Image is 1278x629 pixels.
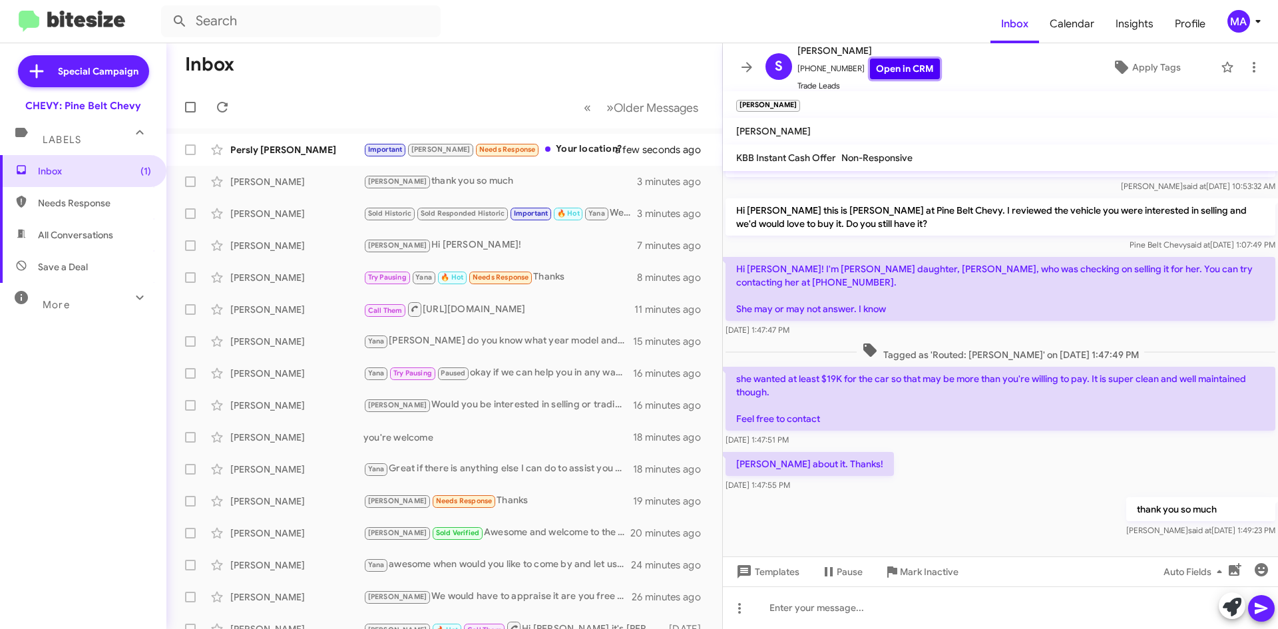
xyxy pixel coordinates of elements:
a: Inbox [990,5,1039,43]
span: Apply Tags [1132,55,1181,79]
button: Apply Tags [1078,55,1214,79]
div: 26 minutes ago [632,590,712,604]
span: [PERSON_NAME] [368,592,427,601]
a: Insights [1105,5,1164,43]
span: More [43,299,70,311]
span: Sold Verified [436,528,480,537]
span: Mark Inactive [900,560,958,584]
div: Hi [PERSON_NAME]! [363,238,637,253]
span: Yana [368,369,385,377]
h1: Inbox [185,54,234,75]
span: [PERSON_NAME] [368,497,427,505]
div: [PERSON_NAME] [230,495,363,508]
span: [PHONE_NUMBER] [797,59,940,79]
span: Call Them [368,306,403,315]
div: you're welcome [363,431,633,444]
div: 16 minutes ago [633,399,712,412]
span: (1) [140,164,151,178]
span: [PERSON_NAME] [DATE] 10:53:32 AM [1121,181,1275,191]
div: Awesome and welcome to the Pine Belt Chevy family!! [363,525,632,540]
span: KBB Instant Cash Offer [736,152,836,164]
span: Sold Responded Historic [421,209,505,218]
a: Open in CRM [870,59,940,79]
span: Older Messages [614,101,698,115]
span: [DATE] 1:47:51 PM [726,435,789,445]
span: said at [1187,240,1210,250]
div: [PERSON_NAME] [230,367,363,380]
div: 7 minutes ago [637,239,712,252]
button: Pause [810,560,873,584]
div: Thanks [363,493,633,509]
div: [PERSON_NAME] do you know what year model and color [363,333,633,349]
span: [PERSON_NAME] [736,125,811,137]
span: Sold Historic [368,209,412,218]
div: [PERSON_NAME] [230,399,363,412]
div: 11 minutes ago [634,303,712,316]
span: Yana [368,560,385,569]
span: said at [1183,181,1206,191]
p: [PERSON_NAME] about it. Thanks! [726,452,894,476]
span: Labels [43,134,81,146]
span: Yana [368,337,385,345]
input: Search [161,5,441,37]
div: 16 minutes ago [633,367,712,380]
div: Persly [PERSON_NAME] [230,143,363,156]
span: [PERSON_NAME] [DATE] 1:49:23 PM [1126,525,1275,535]
div: [PERSON_NAME] [230,558,363,572]
small: [PERSON_NAME] [736,100,800,112]
div: awesome when would you like to come by and let us appraise it [363,557,632,572]
span: Needs Response [479,145,536,154]
a: Profile [1164,5,1216,43]
span: Needs Response [38,196,151,210]
span: [PERSON_NAME] [797,43,940,59]
span: Non-Responsive [841,152,913,164]
span: » [606,99,614,116]
span: Try Pausing [393,369,432,377]
nav: Page navigation example [576,94,706,121]
div: [URL][DOMAIN_NAME] [363,301,634,317]
span: [DATE] 1:47:47 PM [726,325,789,335]
span: Save a Deal [38,260,88,274]
div: 18 minutes ago [633,431,712,444]
div: [PERSON_NAME] [230,431,363,444]
div: [PERSON_NAME] [230,463,363,476]
button: Mark Inactive [873,560,969,584]
span: Needs Response [436,497,493,505]
span: « [584,99,591,116]
span: 🔥 Hot [441,273,463,282]
span: Special Campaign [58,65,138,78]
span: [PERSON_NAME] [368,177,427,186]
span: Tagged as 'Routed: [PERSON_NAME]' on [DATE] 1:47:49 PM [857,342,1144,361]
button: Auto Fields [1153,560,1238,584]
div: thank you so much [363,174,637,189]
button: MA [1216,10,1263,33]
div: 8 minutes ago [637,271,712,284]
span: said at [1188,525,1211,535]
span: All Conversations [38,228,113,242]
span: Needs Response [473,273,529,282]
div: [PERSON_NAME] [230,175,363,188]
p: Hi [PERSON_NAME]! I'm [PERSON_NAME] daughter, [PERSON_NAME], who was checking on selling it for h... [726,257,1275,321]
div: 24 minutes ago [632,558,712,572]
div: [PERSON_NAME] [230,207,363,220]
span: [PERSON_NAME] [411,145,471,154]
span: Important [368,145,403,154]
div: [PERSON_NAME] [230,335,363,348]
span: Try Pausing [368,273,407,282]
span: Yana [415,273,432,282]
p: Hi [PERSON_NAME] this is [PERSON_NAME] at Pine Belt Chevy. I reviewed the vehicle you were intere... [726,198,1275,236]
span: Paused [441,369,465,377]
span: Pine Belt Chevy [DATE] 1:07:49 PM [1130,240,1275,250]
p: she wanted at least $19K for the car so that may be more than you're willing to pay. It is super ... [726,367,1275,431]
div: a few seconds ago [632,143,712,156]
div: 15 minutes ago [633,335,712,348]
div: 18 minutes ago [633,463,712,476]
div: We would have to appraise it are you free to bring it by the dealership [363,589,632,604]
div: okay if we can help you in any way please let us know [363,365,633,381]
span: [PERSON_NAME] [368,401,427,409]
a: Calendar [1039,5,1105,43]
